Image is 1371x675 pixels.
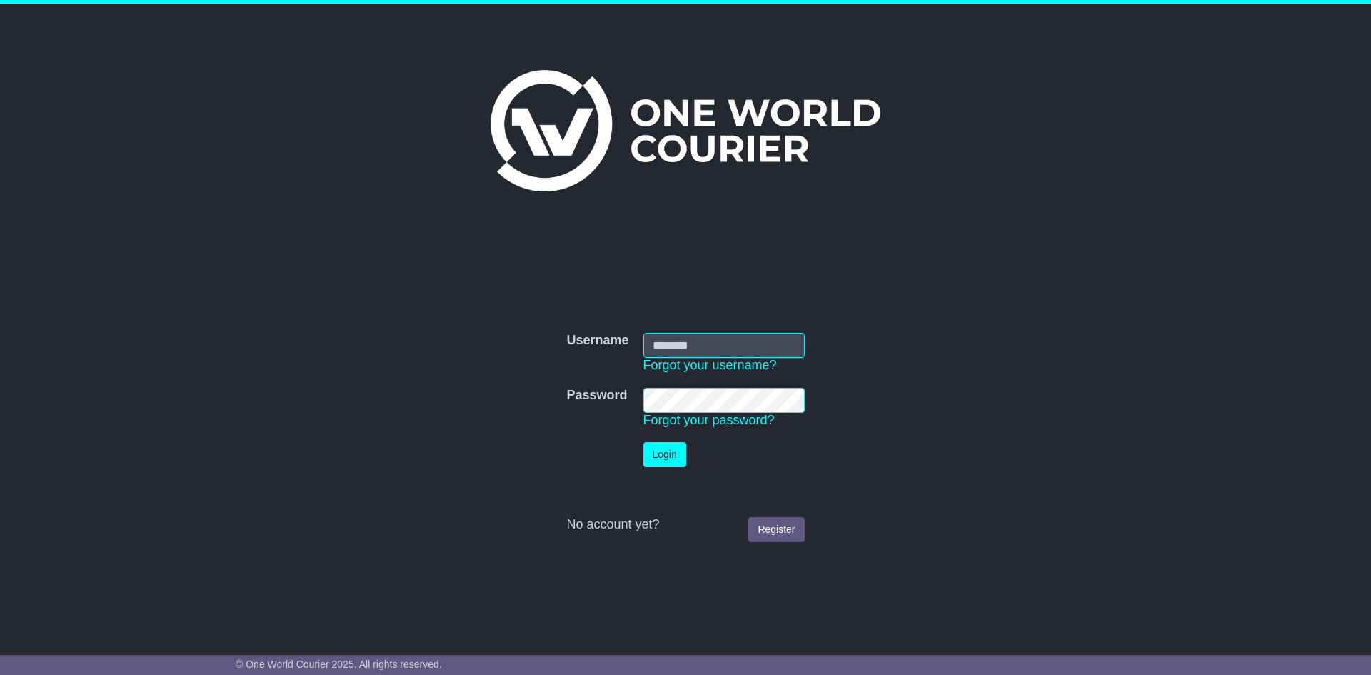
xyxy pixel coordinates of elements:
label: Username [566,333,628,349]
a: Forgot your username? [643,358,777,372]
a: Forgot your password? [643,413,775,427]
button: Login [643,442,686,467]
a: Register [748,517,804,542]
img: One World [491,70,880,191]
label: Password [566,388,627,404]
div: No account yet? [566,517,804,533]
span: © One World Courier 2025. All rights reserved. [236,659,442,670]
